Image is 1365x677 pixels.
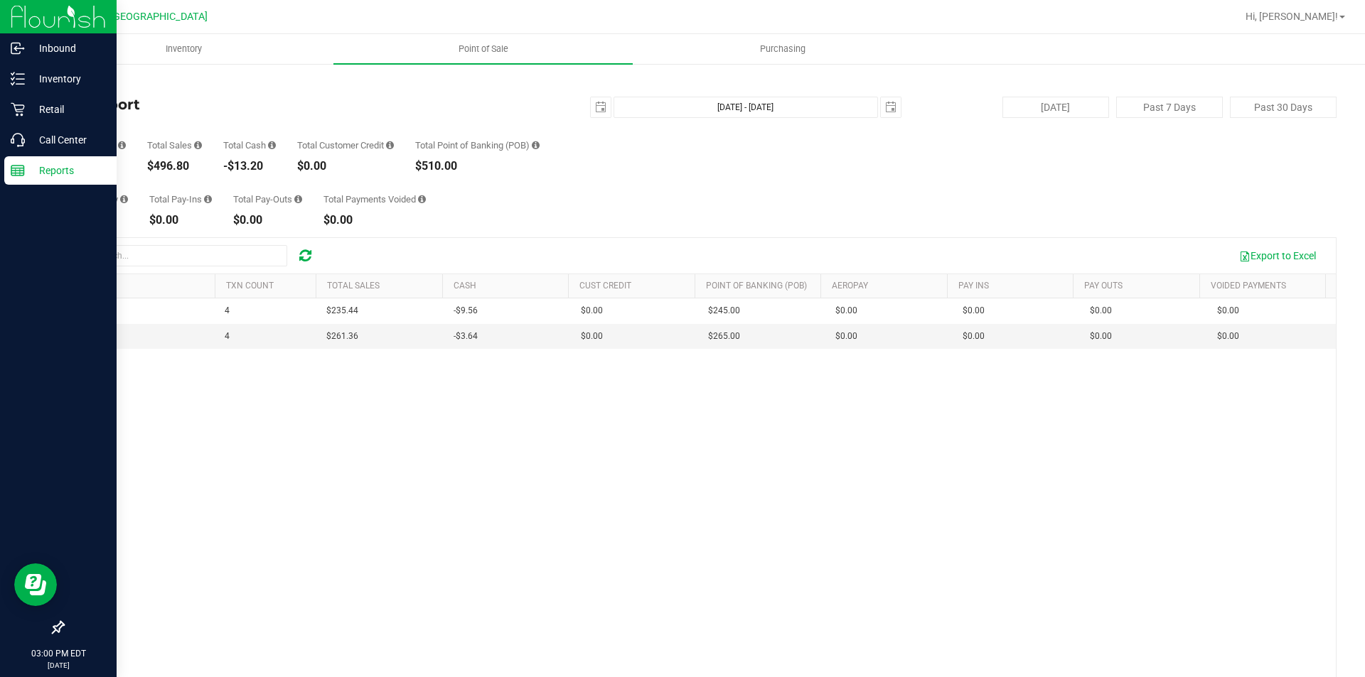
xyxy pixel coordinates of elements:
[1246,11,1338,22] span: Hi, [PERSON_NAME]!
[439,43,528,55] span: Point of Sale
[14,563,57,606] iframe: Resource center
[118,141,126,150] i: Count of all successful payment transactions, possibly including voids, refunds, and cash-back fr...
[74,245,287,266] input: Search...
[194,141,202,150] i: Sum of all successful, non-voided payment transaction amounts (excluding tips and transaction fee...
[741,43,825,55] span: Purchasing
[25,40,110,57] p: Inbound
[1084,281,1123,291] a: Pay Outs
[327,281,380,291] a: Total Sales
[147,161,202,172] div: $496.80
[1211,281,1286,291] a: Voided Payments
[225,330,230,343] span: 4
[223,161,276,172] div: -$13.20
[223,141,276,150] div: Total Cash
[958,281,989,291] a: Pay Ins
[1217,304,1239,318] span: $0.00
[149,195,212,204] div: Total Pay-Ins
[581,330,603,343] span: $0.00
[591,97,611,117] span: select
[532,141,540,150] i: Sum of the successful, non-voided point-of-banking payment transaction amounts, both via payment ...
[147,141,202,150] div: Total Sales
[326,304,358,318] span: $235.44
[963,304,985,318] span: $0.00
[881,97,901,117] span: select
[706,281,807,291] a: Point of Banking (POB)
[11,102,25,117] inline-svg: Retail
[415,141,540,150] div: Total Point of Banking (POB)
[233,215,302,226] div: $0.00
[1217,330,1239,343] span: $0.00
[297,161,394,172] div: $0.00
[63,97,487,112] h4: Till Report
[579,281,631,291] a: Cust Credit
[454,281,476,291] a: Cash
[326,330,358,343] span: $261.36
[1090,304,1112,318] span: $0.00
[963,330,985,343] span: $0.00
[708,330,740,343] span: $265.00
[6,660,110,671] p: [DATE]
[832,281,868,291] a: AeroPay
[333,34,633,64] a: Point of Sale
[82,11,208,23] span: GA2 - [GEOGRAPHIC_DATA]
[581,304,603,318] span: $0.00
[268,141,276,150] i: Sum of all successful, non-voided cash payment transaction amounts (excluding tips and transactio...
[226,281,274,291] a: TXN Count
[25,131,110,148] p: Call Center
[1090,330,1112,343] span: $0.00
[386,141,394,150] i: Sum of all successful, non-voided payment transaction amounts using account credit as the payment...
[34,34,333,64] a: Inventory
[146,43,221,55] span: Inventory
[294,195,302,204] i: Sum of all cash pay-outs removed from tills within the date range.
[297,141,394,150] div: Total Customer Credit
[149,215,212,226] div: $0.00
[454,330,478,343] span: -$3.64
[323,195,426,204] div: Total Payments Voided
[11,41,25,55] inline-svg: Inbound
[233,195,302,204] div: Total Pay-Outs
[11,133,25,147] inline-svg: Call Center
[120,195,128,204] i: Sum of all successful AeroPay payment transaction amounts for all purchases in the date range. Ex...
[204,195,212,204] i: Sum of all cash pay-ins added to tills within the date range.
[1230,244,1325,268] button: Export to Excel
[25,70,110,87] p: Inventory
[835,304,857,318] span: $0.00
[454,304,478,318] span: -$9.56
[6,647,110,660] p: 03:00 PM EDT
[633,34,932,64] a: Purchasing
[11,72,25,86] inline-svg: Inventory
[418,195,426,204] i: Sum of all voided payment transaction amounts (excluding tips and transaction fees) within the da...
[225,304,230,318] span: 4
[708,304,740,318] span: $245.00
[25,162,110,179] p: Reports
[11,163,25,178] inline-svg: Reports
[25,101,110,118] p: Retail
[835,330,857,343] span: $0.00
[1116,97,1223,118] button: Past 7 Days
[1230,97,1337,118] button: Past 30 Days
[415,161,540,172] div: $510.00
[1002,97,1109,118] button: [DATE]
[323,215,426,226] div: $0.00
